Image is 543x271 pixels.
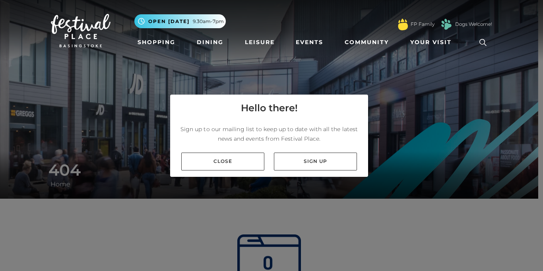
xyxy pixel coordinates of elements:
[274,153,357,170] a: Sign up
[194,35,227,50] a: Dining
[181,153,264,170] a: Close
[341,35,392,50] a: Community
[193,18,224,25] span: 9.30am-7pm
[407,35,459,50] a: Your Visit
[148,18,190,25] span: Open [DATE]
[134,35,178,50] a: Shopping
[411,21,434,28] a: FP Family
[51,14,111,47] img: Festival Place Logo
[134,14,226,28] button: Open [DATE] 9.30am-7pm
[242,35,278,50] a: Leisure
[455,21,492,28] a: Dogs Welcome!
[176,124,362,143] p: Sign up to our mailing list to keep up to date with all the latest news and events from Festival ...
[410,38,452,46] span: Your Visit
[293,35,326,50] a: Events
[241,101,298,115] h4: Hello there!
